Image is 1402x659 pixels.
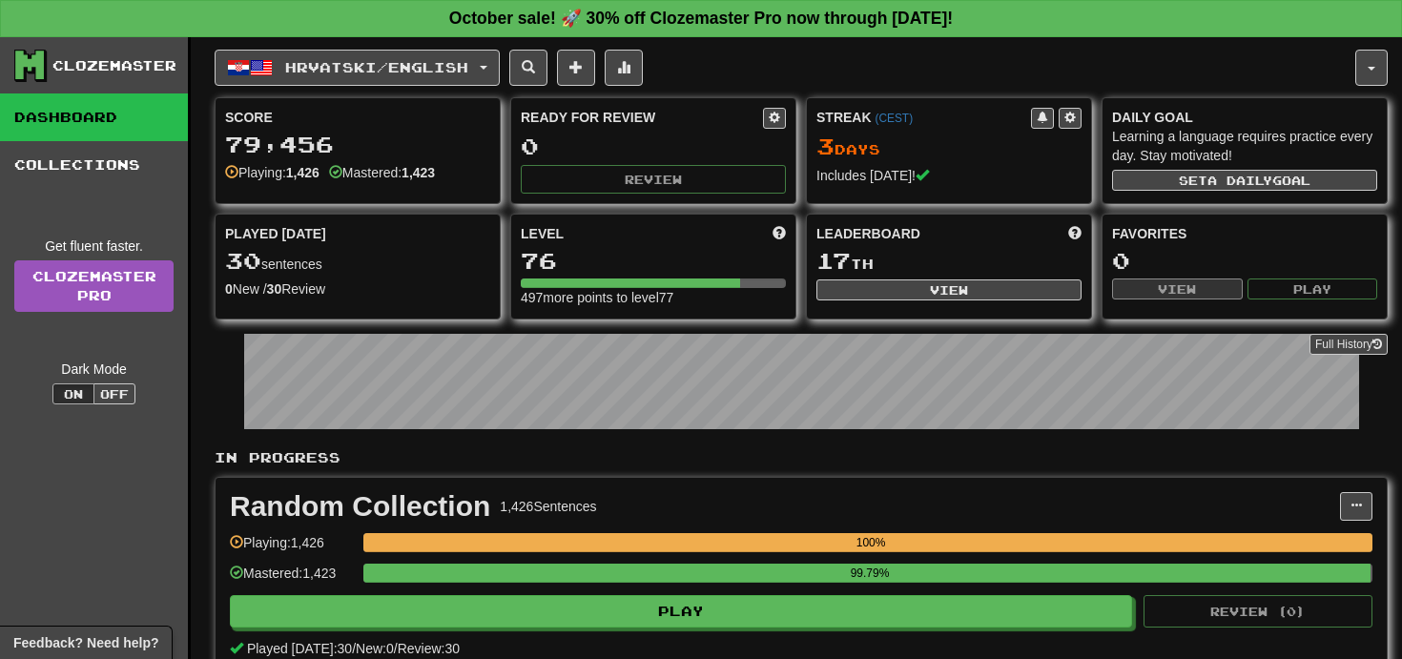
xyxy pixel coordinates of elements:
span: Played [DATE] [225,224,326,243]
div: 99.79% [369,564,1371,583]
button: View [816,279,1082,300]
span: / [394,641,398,656]
div: Clozemaster [52,56,176,75]
div: 497 more points to level 77 [521,288,786,307]
div: Favorites [1112,224,1377,243]
button: Full History [1309,334,1388,355]
span: Review: 30 [398,641,460,656]
span: New: 0 [356,641,394,656]
div: New / Review [225,279,490,299]
div: Includes [DATE]! [816,166,1082,185]
span: Score more points to level up [773,224,786,243]
button: Play [230,595,1132,628]
div: Day s [816,134,1082,159]
div: th [816,249,1082,274]
div: Mastered: 1,423 [230,564,354,595]
button: Play [1247,278,1378,299]
span: 3 [816,133,835,159]
div: 76 [521,249,786,273]
span: Leaderboard [816,224,920,243]
span: a daily [1207,174,1272,187]
button: Off [93,383,135,404]
button: Search sentences [509,50,547,86]
strong: October sale! 🚀 30% off Clozemaster Pro now through [DATE]! [449,9,953,28]
button: On [52,383,94,404]
strong: 30 [267,281,282,297]
button: View [1112,278,1243,299]
button: Review (0) [1144,595,1372,628]
span: This week in points, UTC [1068,224,1082,243]
div: Playing: [225,163,320,182]
p: In Progress [215,448,1388,467]
div: sentences [225,249,490,274]
a: (CEST) [875,112,913,125]
span: Played [DATE]: 30 [247,641,352,656]
button: Review [521,165,786,194]
div: Get fluent faster. [14,237,174,256]
button: Add sentence to collection [557,50,595,86]
span: Hrvatski / English [285,59,468,75]
div: 79,456 [225,133,490,156]
strong: 1,423 [402,165,435,180]
div: Random Collection [230,492,490,521]
span: 30 [225,247,261,274]
div: Mastered: [329,163,435,182]
span: Level [521,224,564,243]
a: ClozemasterPro [14,260,174,312]
div: Dark Mode [14,360,174,379]
div: 0 [1112,249,1377,273]
button: Hrvatski/English [215,50,500,86]
button: More stats [605,50,643,86]
span: 17 [816,247,851,274]
div: Playing: 1,426 [230,533,354,565]
strong: 1,426 [286,165,320,180]
div: Daily Goal [1112,108,1377,127]
button: Seta dailygoal [1112,170,1377,191]
div: Streak [816,108,1031,127]
strong: 0 [225,281,233,297]
div: 100% [369,533,1372,552]
div: Score [225,108,490,127]
div: Ready for Review [521,108,763,127]
span: Open feedback widget [13,633,158,652]
span: / [352,641,356,656]
div: 1,426 Sentences [500,497,596,516]
div: Learning a language requires practice every day. Stay motivated! [1112,127,1377,165]
div: 0 [521,134,786,158]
